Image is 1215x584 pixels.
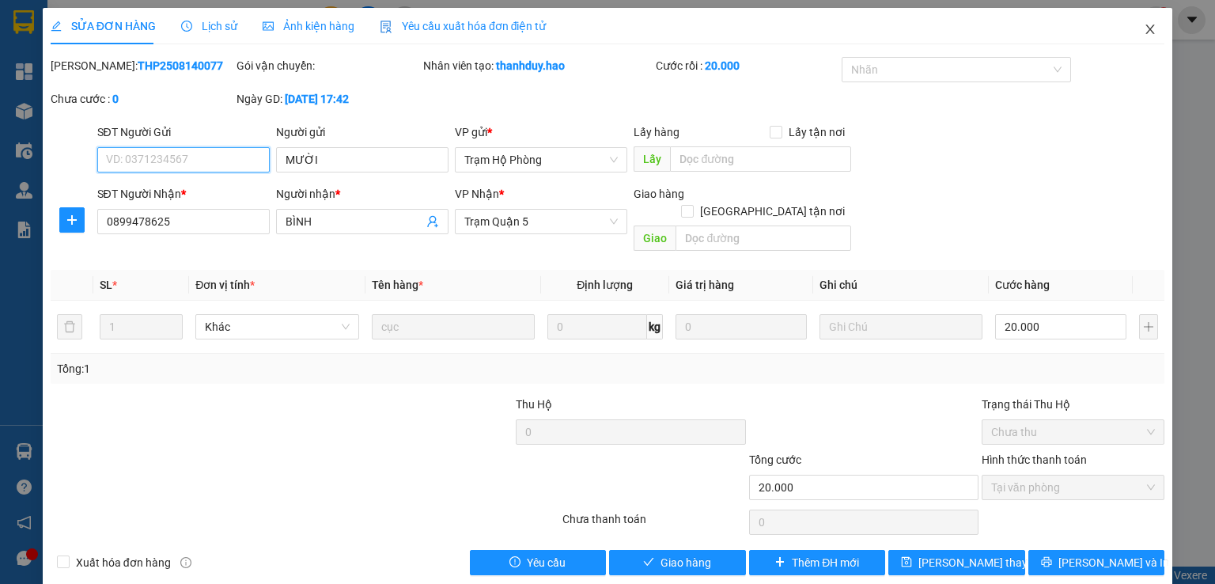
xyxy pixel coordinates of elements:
button: Close [1128,8,1172,52]
button: plusThêm ĐH mới [749,550,886,575]
input: 0 [676,314,807,339]
span: plus [60,214,84,226]
span: kg [647,314,663,339]
input: VD: Bàn, Ghế [372,314,535,339]
button: delete [57,314,82,339]
span: Chưa thu [991,420,1155,444]
span: VP Nhận [455,188,499,200]
span: Tổng cước [749,453,801,466]
span: Giao hàng [634,188,684,200]
span: Xuất hóa đơn hàng [70,554,177,571]
div: VP gửi [455,123,627,141]
span: Lấy hàng [634,126,679,138]
span: info-circle [180,557,191,568]
span: printer [1041,556,1052,569]
button: printer[PERSON_NAME] và In [1028,550,1165,575]
img: icon [380,21,392,33]
th: Ghi chú [813,270,989,301]
span: Tên hàng [372,279,423,291]
input: Ghi Chú [819,314,982,339]
span: [PERSON_NAME] thay đổi [918,554,1045,571]
span: Yêu cầu xuất hóa đơn điện tử [380,20,547,32]
b: 0 [112,93,119,105]
span: Tại văn phòng [991,476,1155,499]
b: thanhduy.hao [496,59,565,72]
span: Định lượng [577,279,633,291]
span: Cước hàng [995,279,1050,291]
span: Lịch sử [181,20,237,32]
b: [DATE] 17:42 [285,93,349,105]
span: Khác [205,315,349,339]
input: Dọc đường [676,226,851,251]
b: THP2508140077 [138,59,223,72]
div: Chưa cước : [51,90,233,108]
span: user-add [426,215,439,228]
div: [PERSON_NAME]: [51,57,233,74]
span: edit [51,21,62,32]
button: plus [1139,314,1158,339]
span: [GEOGRAPHIC_DATA] tận nơi [694,203,851,220]
div: Người gửi [276,123,449,141]
div: SĐT Người Gửi [97,123,270,141]
span: exclamation-circle [509,556,520,569]
span: Yêu cầu [527,554,566,571]
span: Lấy [634,146,670,172]
span: SL [100,279,112,291]
span: Trạm Hộ Phòng [464,148,618,172]
div: Tổng: 1 [57,360,470,377]
span: save [901,556,912,569]
label: Hình thức thanh toán [982,453,1087,466]
button: plus [59,207,85,233]
span: Thu Hộ [516,398,552,411]
div: Người nhận [276,185,449,203]
span: SỬA ĐƠN HÀNG [51,20,156,32]
span: Trạm Quận 5 [464,210,618,233]
span: Giao hàng [660,554,711,571]
span: picture [263,21,274,32]
span: check [643,556,654,569]
span: plus [774,556,785,569]
button: exclamation-circleYêu cầu [470,550,607,575]
span: close [1144,23,1156,36]
div: Trạng thái Thu Hộ [982,396,1164,413]
div: SĐT Người Nhận [97,185,270,203]
div: Chưa thanh toán [561,510,747,538]
span: Lấy tận nơi [782,123,851,141]
button: save[PERSON_NAME] thay đổi [888,550,1025,575]
div: Cước rồi : [656,57,838,74]
span: Đơn vị tính [195,279,255,291]
span: Thêm ĐH mới [792,554,859,571]
b: 20.000 [705,59,740,72]
div: Nhân viên tạo: [423,57,653,74]
span: clock-circle [181,21,192,32]
input: Dọc đường [670,146,851,172]
span: Ảnh kiện hàng [263,20,354,32]
span: [PERSON_NAME] và In [1058,554,1169,571]
div: Ngày GD: [237,90,419,108]
div: Gói vận chuyển: [237,57,419,74]
span: Giá trị hàng [676,279,734,291]
button: checkGiao hàng [609,550,746,575]
span: Giao [634,226,676,251]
